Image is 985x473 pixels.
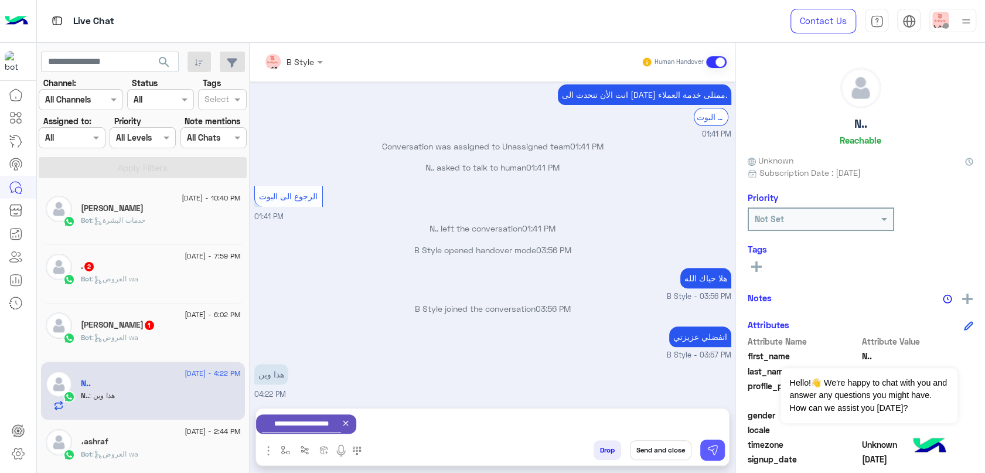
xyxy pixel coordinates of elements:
img: defaultAdmin.png [46,196,72,222]
img: Trigger scenario [300,445,309,455]
span: B Style - 03:56 PM [667,291,731,302]
img: profile [959,14,973,29]
span: 01:41 PM [702,129,731,140]
img: WhatsApp [63,449,75,461]
h6: Reachable [840,135,881,145]
p: N.. left the conversation [254,222,731,234]
p: Conversation was assigned to Unassigned team [254,140,731,152]
a: tab [865,9,888,33]
h5: خالد الدرع [81,320,155,330]
img: send attachment [261,444,275,458]
button: Trigger scenario [295,440,315,460]
span: : العروض wa [92,274,138,283]
p: 11/9/2025, 4:22 PM [254,364,288,384]
span: B Style - 03:57 PM [667,350,731,361]
span: null [862,424,974,436]
img: WhatsApp [63,391,75,403]
img: tab [870,15,884,28]
p: 11/9/2025, 3:57 PM [669,326,731,347]
span: Hello!👋 We're happy to chat with you and answer any questions you might have. How can we assist y... [780,368,957,423]
span: : العروض wa [92,450,138,458]
span: 04:22 PM [254,390,286,399]
span: 01:41 PM [570,141,604,151]
span: 01:41 PM [522,223,555,233]
img: defaultAdmin.png [46,429,72,455]
h6: Attributes [748,319,789,330]
h6: Tags [748,244,973,254]
img: WhatsApp [63,332,75,344]
h5: N.. [854,117,867,131]
img: create order [319,445,329,455]
span: search [157,55,171,69]
span: 01:41 PM [254,212,284,221]
span: N.. [81,391,89,400]
span: 1 [145,321,154,330]
img: tab [50,13,64,28]
div: الرجوع الى البوت [694,108,728,126]
label: Tags [203,77,221,89]
h5: N.. [81,379,91,389]
span: [DATE] - 7:59 PM [185,251,240,261]
h6: Priority [748,192,778,203]
span: : خدمات البشرة [92,216,145,224]
span: [DATE] - 6:02 PM [185,309,240,320]
small: Human Handover [655,57,704,67]
p: 11/9/2025, 1:41 PM [558,84,731,105]
button: select flow [276,440,295,460]
img: send voice note [334,444,348,458]
label: Status [132,77,158,89]
img: Logo [5,9,28,33]
h6: Notes [748,292,772,303]
label: Priority [114,115,141,127]
span: [DATE] - 4:22 PM [185,368,240,379]
span: Bot [81,333,92,342]
span: 03:56 PM [536,304,571,314]
img: add [962,294,973,304]
span: الرجوع الى البوت [259,191,318,201]
h5: ابو سلطان [81,203,144,213]
span: profile_pic [748,380,860,407]
button: Apply Filters [39,157,247,178]
img: send message [707,444,718,456]
h5: . [81,261,95,271]
p: N.. asked to talk to human [254,161,731,173]
p: 11/9/2025, 3:56 PM [680,268,731,288]
span: Bot [81,216,92,224]
span: Bot [81,450,92,458]
span: 2025-09-10T15:38:31.254Z [862,453,974,465]
img: select flow [281,445,290,455]
img: WhatsApp [63,274,75,285]
span: Bot [81,274,92,283]
span: locale [748,424,860,436]
span: Attribute Name [748,335,860,348]
img: userImage [932,12,949,28]
label: Note mentions [185,115,240,127]
span: 03:56 PM [536,245,571,255]
span: Unknown [862,438,974,451]
span: [DATE] - 10:40 PM [182,193,240,203]
span: 01:41 PM [526,162,560,172]
span: 2 [84,262,94,271]
p: Live Chat [73,13,114,29]
img: 510162592189670 [5,51,26,72]
button: Send and close [630,440,691,460]
img: defaultAdmin.png [841,68,881,108]
p: B Style joined the conversation [254,302,731,315]
img: WhatsApp [63,216,75,227]
img: defaultAdmin.png [46,371,72,397]
span: first_name [748,350,860,362]
img: make a call [352,446,362,455]
button: Drop [594,440,621,460]
span: هذا وين [89,391,115,400]
span: last_name [748,365,860,377]
label: Assigned to: [43,115,91,127]
label: Channel: [43,77,76,89]
span: gender [748,409,860,421]
img: defaultAdmin.png [46,254,72,280]
button: search [150,52,179,77]
span: [DATE] - 2:44 PM [185,426,240,437]
img: tab [902,15,916,28]
span: timezone [748,438,860,451]
span: : العروض wa [92,333,138,342]
span: signup_date [748,453,860,465]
